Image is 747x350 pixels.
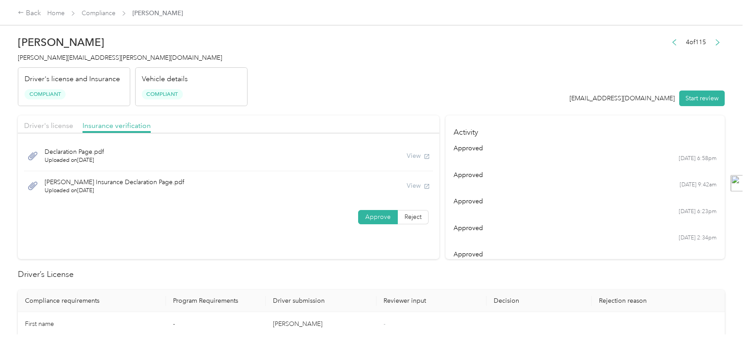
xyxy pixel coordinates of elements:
[25,74,120,85] p: Driver's license and Insurance
[679,234,717,242] time: [DATE] 2:34pm
[166,290,266,312] th: Program Requirements
[592,290,725,312] th: Rejection reason
[18,54,222,62] span: [PERSON_NAME][EMAIL_ADDRESS][PERSON_NAME][DOMAIN_NAME]
[18,312,166,337] td: First name
[18,268,725,280] h2: Driver’s License
[365,213,391,221] span: Approve
[266,290,376,312] th: Driver submission
[25,89,66,99] span: Compliant
[83,121,151,130] span: Insurance verification
[697,300,747,350] iframe: Everlance-gr Chat Button Frame
[45,177,184,187] span: [PERSON_NAME] Insurance Declaration Page.pdf
[446,115,725,144] h4: Activity
[132,8,183,18] span: [PERSON_NAME]
[18,290,166,312] th: Compliance requirements
[266,312,376,337] td: [PERSON_NAME]
[18,36,248,49] h2: [PERSON_NAME]
[679,91,725,106] button: Start review
[384,320,385,328] span: -
[166,312,266,337] td: -
[454,223,717,233] div: approved
[454,170,717,180] div: approved
[45,156,104,165] span: Uploaded on [DATE]
[686,37,706,47] span: 4 of 115
[404,213,421,221] span: Reject
[454,197,717,206] div: approved
[25,320,54,328] span: First name
[454,144,717,153] div: approved
[454,250,717,259] div: approved
[18,8,41,19] div: Back
[487,290,592,312] th: Decision
[47,9,65,17] a: Home
[679,155,717,163] time: [DATE] 6:58pm
[45,147,104,156] span: Declaration Page.pdf
[679,208,717,216] time: [DATE] 6:23pm
[376,290,487,312] th: Reviewer input
[731,175,747,191] img: toggle-logo.svg
[45,187,184,195] span: Uploaded on [DATE]
[82,9,116,17] a: Compliance
[570,94,675,103] div: [EMAIL_ADDRESS][DOMAIN_NAME]
[142,89,183,99] span: Compliant
[680,181,717,189] time: [DATE] 9:42am
[24,121,73,130] span: Driver's license
[142,74,188,85] p: Vehicle details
